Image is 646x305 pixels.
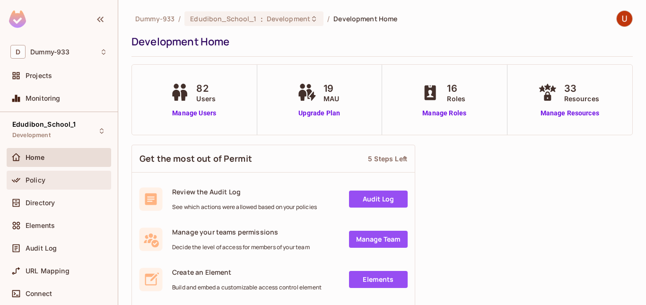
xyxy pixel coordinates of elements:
span: Connect [26,290,52,297]
li: / [327,14,330,23]
span: Development Home [333,14,397,23]
span: the active workspace [135,14,175,23]
span: 33 [564,81,599,96]
img: SReyMgAAAABJRU5ErkJggg== [9,10,26,28]
span: Development [267,14,310,23]
a: Manage Users [168,108,220,118]
span: Development [12,131,51,139]
span: Edudibon_School_1 [190,14,256,23]
img: Uday Bagda [617,11,632,26]
span: Audit Log [26,244,57,252]
span: Workspace: Dummy-933 [30,48,70,56]
span: Edudibon_School_1 [12,121,76,128]
div: Development Home [131,35,628,49]
span: Policy [26,176,45,184]
span: Monitoring [26,95,61,102]
span: URL Mapping [26,267,70,275]
span: Users [196,94,216,104]
li: / [178,14,181,23]
a: Manage Team [349,231,408,248]
span: 82 [196,81,216,96]
a: Manage Resources [536,108,604,118]
span: Manage your teams permissions [172,227,310,236]
span: Projects [26,72,52,79]
span: Roles [447,94,465,104]
span: Directory [26,199,55,207]
span: : [260,15,263,23]
span: Elements [26,222,55,229]
a: Audit Log [349,191,408,208]
span: D [10,45,26,59]
span: Create an Element [172,268,322,277]
span: Build and embed a customizable access control element [172,284,322,291]
a: Upgrade Plan [295,108,344,118]
span: Resources [564,94,599,104]
span: 16 [447,81,465,96]
span: MAU [323,94,339,104]
span: Get the most out of Permit [140,153,252,165]
a: Elements [349,271,408,288]
span: Home [26,154,45,161]
span: Review the Audit Log [172,187,317,196]
a: Manage Roles [419,108,470,118]
div: 5 Steps Left [368,154,407,163]
span: See which actions were allowed based on your policies [172,203,317,211]
span: Decide the level of access for members of your team [172,244,310,251]
span: 19 [323,81,339,96]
